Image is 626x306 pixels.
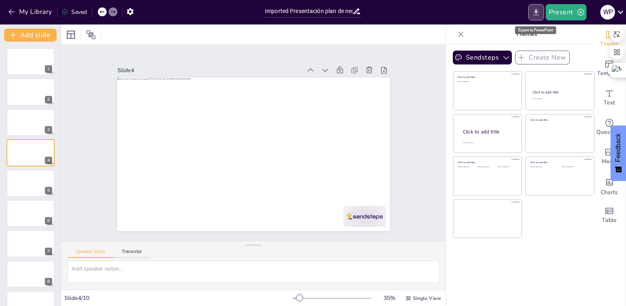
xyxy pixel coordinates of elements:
[515,26,556,34] div: Export to PowerPoint
[7,48,55,75] div: 1
[42,81,52,91] button: Delete Slide
[31,81,41,91] button: Duplicate Slide
[31,172,41,182] button: Duplicate Slide
[546,4,586,20] button: Present
[6,5,55,18] button: My Library
[593,24,626,54] div: Change the overall theme
[31,263,41,273] button: Duplicate Slide
[478,166,496,168] div: Click to add text
[601,188,618,197] span: Charts
[45,278,52,285] div: 8
[604,98,615,107] span: Text
[45,217,52,224] div: 6
[45,96,52,103] div: 2
[597,69,622,78] span: Template
[68,249,114,258] button: Speaker Notes
[458,161,516,164] div: Click to add title
[42,202,52,212] button: Delete Slide
[45,248,52,255] div: 7
[596,128,623,137] span: Questions
[45,65,52,73] div: 1
[463,129,515,135] div: Click to add title
[467,24,585,44] p: Themes
[530,166,556,168] div: Click to add text
[7,261,55,288] div: 8
[593,54,626,83] div: Add ready made slides
[64,28,77,41] div: Layout
[45,126,52,133] div: 3
[7,200,55,227] div: 6
[7,230,55,257] div: 7
[42,233,52,242] button: Delete Slide
[304,34,368,212] div: Slide 4
[530,118,589,121] div: Click to add title
[42,111,52,121] button: Delete Slide
[515,51,570,64] button: Create New
[114,249,150,258] button: Transcript
[31,202,41,212] button: Duplicate Slide
[528,4,544,20] button: Export to PowerPoint
[593,83,626,113] div: Add text boxes
[602,157,617,166] span: Media
[593,171,626,201] div: Add charts and graphs
[4,29,57,42] button: Add slide
[62,8,87,16] div: Saved
[458,166,476,168] div: Click to add text
[45,157,52,164] div: 4
[413,295,441,302] span: Single View
[530,161,589,164] div: Click to add title
[7,78,55,105] div: 2
[7,139,55,166] div: 4
[42,172,52,182] button: Delete Slide
[458,81,516,83] div: Click to add text
[379,294,399,302] div: 35 %
[458,75,516,79] div: Click to add title
[42,293,52,303] button: Delete Slide
[42,142,52,151] button: Delete Slide
[64,294,293,302] div: Slide 4 / 10
[31,293,41,303] button: Duplicate Slide
[7,170,55,197] div: 5
[498,166,516,168] div: Click to add text
[611,125,626,181] button: Feedback - Show survey
[602,216,617,225] span: Table
[533,90,587,95] div: Click to add title
[593,142,626,171] div: Add images, graphics, shapes or video
[600,4,615,20] button: w p
[600,5,615,20] div: w p
[42,51,52,60] button: Delete Slide
[86,30,96,40] span: Position
[265,5,353,17] input: Insert title
[453,51,512,64] button: Sendsteps
[532,98,586,100] div: Click to add text
[42,263,52,273] button: Delete Slide
[31,51,41,60] button: Duplicate Slide
[593,113,626,142] div: Get real-time input from your audience
[31,233,41,242] button: Duplicate Slide
[562,166,588,168] div: Click to add text
[615,133,622,162] span: Feedback
[45,187,52,194] div: 5
[463,142,514,144] div: Click to add body
[31,142,41,151] button: Duplicate Slide
[593,201,626,230] div: Add a table
[600,40,619,49] span: Theme
[31,111,41,121] button: Duplicate Slide
[7,109,55,136] div: 3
